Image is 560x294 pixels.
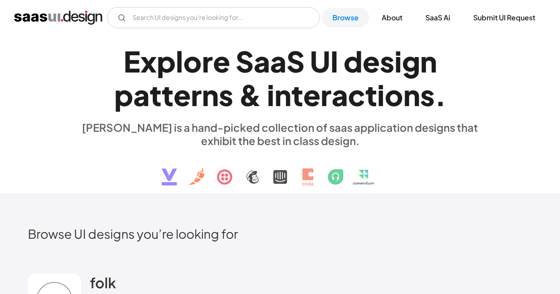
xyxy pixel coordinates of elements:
[286,44,305,78] div: S
[236,44,254,78] div: S
[322,8,369,27] a: Browse
[77,44,484,112] h1: Explore SaaS UI design patterns & interactions.
[191,78,202,112] div: r
[435,78,446,112] div: .
[270,44,286,78] div: a
[463,8,546,27] a: Submit UI Request
[114,78,133,112] div: p
[157,44,176,78] div: p
[202,44,213,78] div: r
[274,78,291,112] div: n
[344,44,363,78] div: d
[176,44,183,78] div: l
[162,78,174,112] div: t
[420,44,437,78] div: n
[150,78,162,112] div: t
[174,78,191,112] div: e
[124,44,140,78] div: E
[394,44,402,78] div: i
[219,78,233,112] div: s
[402,44,420,78] div: g
[107,7,320,28] form: Email Form
[321,78,332,112] div: r
[213,44,230,78] div: e
[77,121,484,147] div: [PERSON_NAME] is a hand-picked collection of saas application designs that exhibit the best in cl...
[363,44,380,78] div: e
[330,44,338,78] div: I
[140,44,157,78] div: x
[415,8,461,27] a: SaaS Ai
[28,226,532,241] h2: Browse UI designs you’re looking for
[310,44,330,78] div: U
[380,44,394,78] div: s
[133,78,150,112] div: a
[14,11,102,25] a: home
[348,78,365,112] div: c
[420,78,435,112] div: s
[183,44,202,78] div: o
[403,78,420,112] div: n
[90,274,116,291] h2: folk
[239,78,262,112] div: &
[267,78,274,112] div: i
[385,78,403,112] div: o
[291,78,303,112] div: t
[365,78,377,112] div: t
[146,147,414,193] img: text, icon, saas logo
[254,44,270,78] div: a
[371,8,413,27] a: About
[377,78,385,112] div: i
[107,7,320,28] input: Search UI designs you're looking for...
[332,78,348,112] div: a
[303,78,321,112] div: e
[202,78,219,112] div: n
